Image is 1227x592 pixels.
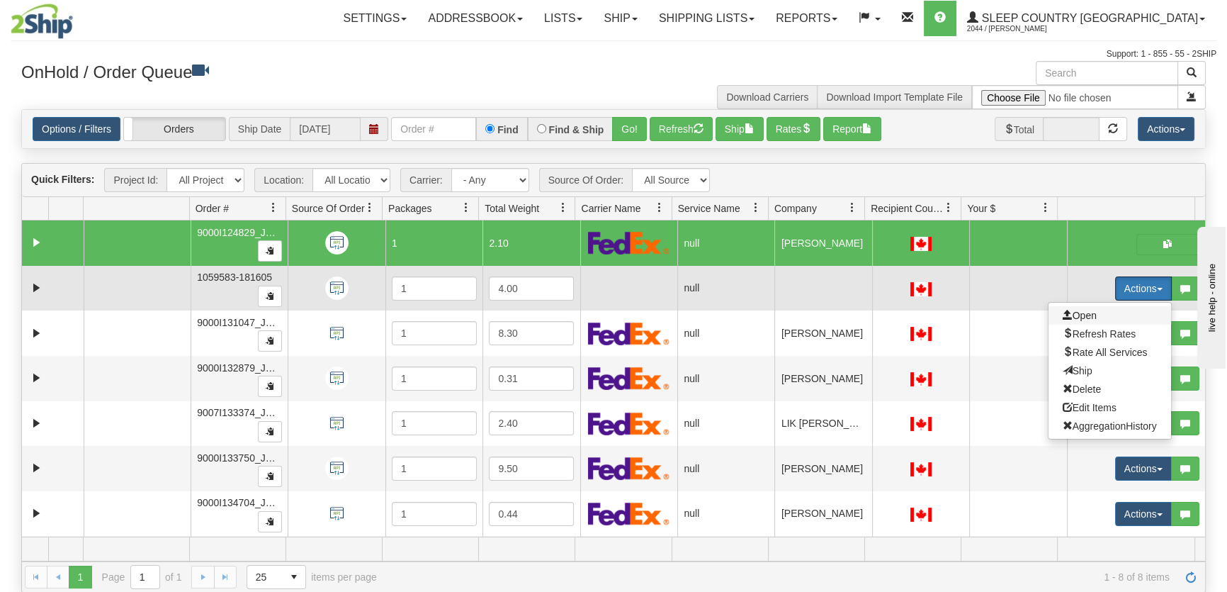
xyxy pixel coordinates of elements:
[956,1,1216,36] a: Sleep Country [GEOGRAPHIC_DATA] 2044 / [PERSON_NAME]
[104,168,166,192] span: Project Id:
[197,452,292,464] span: 9000I133750_JERTE
[28,279,45,297] a: Expand
[826,91,963,103] a: Download Import Template File
[247,565,377,589] span: items per page
[716,117,764,141] button: Ship
[11,48,1216,60] div: Support: 1 - 855 - 55 - 2SHIP
[1063,328,1136,340] span: Refresh Rates
[910,282,932,296] img: CA
[33,117,120,141] a: Options / Filters
[256,570,274,584] span: 25
[1115,457,1172,481] button: Actions
[332,1,417,36] a: Settings
[196,201,229,216] span: Order #
[840,196,864,220] a: Company filter column settings
[774,401,871,447] td: LIK [PERSON_NAME]
[1063,384,1101,395] span: Delete
[1063,347,1148,358] span: Rate All Services
[22,164,1205,197] div: grid toolbar
[1138,117,1194,141] button: Actions
[978,12,1198,24] span: Sleep Country [GEOGRAPHIC_DATA]
[533,1,593,36] a: Lists
[1194,223,1226,368] iframe: chat widget
[677,266,774,311] td: null
[102,565,182,589] span: Page of 1
[1180,566,1202,588] a: Refresh
[292,201,365,216] span: Source Of Order
[197,227,292,238] span: 9000I124829_JERTE
[258,330,282,352] button: Copy to clipboard
[283,566,305,588] span: select
[485,201,539,216] span: Total Weight
[588,457,669,480] img: FedEx Express®
[11,4,73,39] img: logo2044.jpg
[1063,310,1097,321] span: Open
[677,220,774,266] td: null
[417,1,533,36] a: Addressbook
[325,231,349,255] img: API
[247,565,306,589] span: Page sizes drop down
[588,502,669,525] img: FedEx Express®
[258,421,282,442] button: Copy to clipboard
[28,234,45,252] a: Expand
[588,231,669,255] img: FedEx Express®
[648,196,672,220] a: Carrier Name filter column settings
[823,117,881,141] button: Report
[677,401,774,447] td: null
[28,415,45,432] a: Expand
[1063,420,1157,432] span: AggregationHistory
[588,412,669,435] img: FedEx Express®
[69,566,91,588] span: Page 1
[28,459,45,477] a: Expand
[325,457,349,480] img: API
[258,466,282,487] button: Copy to clipboard
[21,61,603,82] h3: OnHold / Order Queue
[388,201,431,216] span: Packages
[650,117,713,141] button: Refresh
[774,201,817,216] span: Company
[1048,306,1171,325] a: Open
[910,327,932,341] img: CA
[1177,61,1206,85] button: Search
[581,201,640,216] span: Carrier Name
[400,168,451,192] span: Carrier:
[28,325,45,342] a: Expand
[391,117,476,141] input: Order #
[197,317,292,328] span: 9000I131047_JERTE
[677,356,774,401] td: null
[258,376,282,397] button: Copy to clipboard
[1115,502,1172,526] button: Actions
[31,172,94,186] label: Quick Filters:
[726,91,808,103] a: Download Carriers
[197,497,292,508] span: 9000I134704_JERTE
[677,446,774,491] td: null
[254,168,312,192] span: Location:
[677,311,774,356] td: null
[774,446,871,491] td: [PERSON_NAME]
[550,196,575,220] a: Total Weight filter column settings
[1115,277,1172,301] button: Actions
[774,220,871,266] td: [PERSON_NAME]
[549,125,604,135] label: Find & Ship
[612,117,647,141] button: Go!
[454,196,478,220] a: Packages filter column settings
[397,571,1170,583] span: 1 - 8 of 8 items
[910,508,932,522] img: CA
[774,356,871,401] td: [PERSON_NAME]
[497,125,519,135] label: Find
[910,462,932,476] img: CA
[11,12,131,23] div: live help - online
[258,286,282,307] button: Copy to clipboard
[972,85,1178,109] input: Import
[678,201,740,216] span: Service Name
[325,322,349,345] img: API
[767,117,821,141] button: Rates
[1036,61,1178,85] input: Search
[677,491,774,537] td: null
[258,240,282,262] button: Copy to clipboard
[1136,234,1199,255] button: Shipping Documents
[261,196,285,220] a: Order # filter column settings
[774,536,871,581] td: KARINESSA BERUBECOMTOIS
[1063,365,1092,376] span: Ship
[871,201,944,216] span: Recipient Country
